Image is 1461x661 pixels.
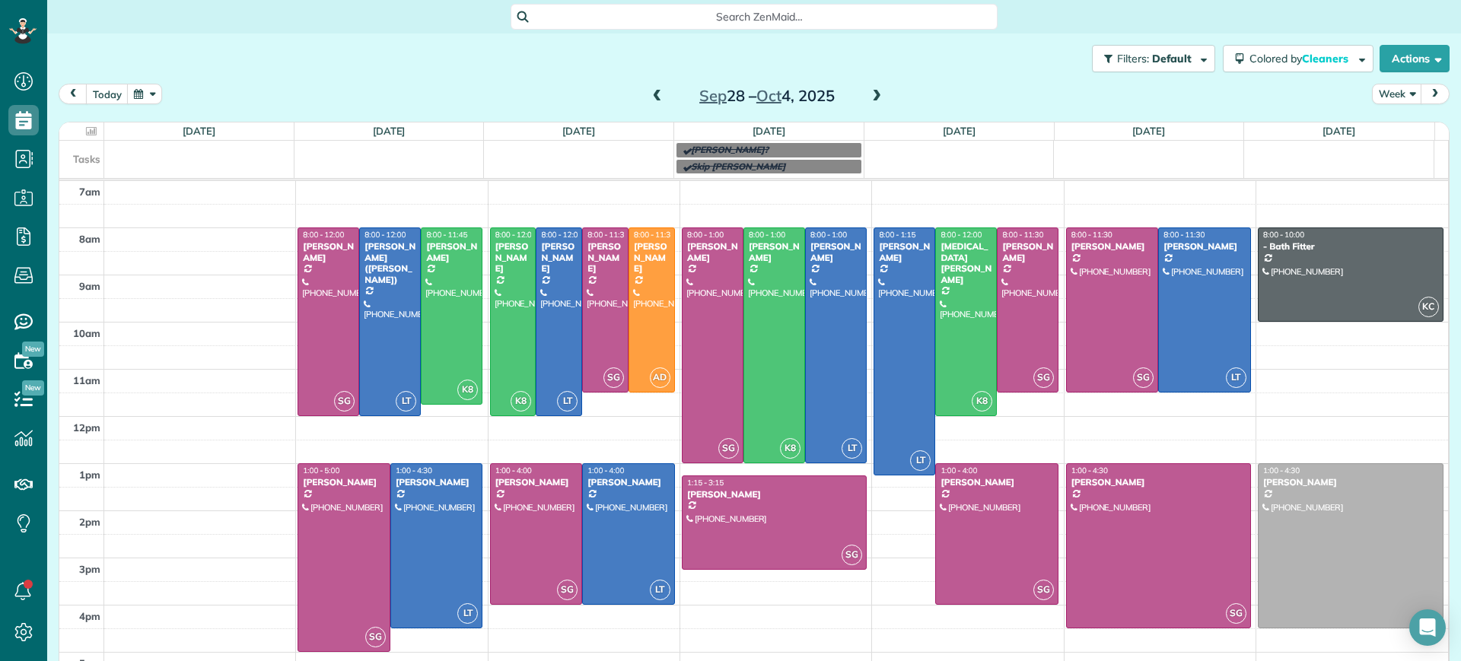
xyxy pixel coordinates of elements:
span: 8:00 - 11:30 [1002,230,1043,240]
span: K8 [457,380,478,400]
span: LT [842,438,862,459]
a: [DATE] [183,125,215,137]
span: 8:00 - 11:30 [634,230,675,240]
div: [PERSON_NAME] [495,477,578,488]
span: 1:00 - 4:00 [587,466,624,475]
span: 8:00 - 1:00 [749,230,785,240]
span: SG [365,627,386,647]
span: 8:00 - 12:00 [541,230,582,240]
span: 1:00 - 5:00 [303,466,339,475]
div: [PERSON_NAME] [425,241,478,263]
span: 1:00 - 4:30 [396,466,432,475]
span: LT [910,450,931,471]
div: [PERSON_NAME] [395,477,479,488]
span: LT [1226,367,1246,388]
button: today [86,84,129,104]
button: Filters: Default [1092,45,1215,72]
span: 8:00 - 12:00 [495,230,536,240]
span: 8:00 - 1:15 [879,230,915,240]
span: Sep [699,86,727,105]
div: Open Intercom Messenger [1409,609,1446,646]
span: K8 [972,391,992,412]
span: 8:00 - 11:30 [587,230,629,240]
span: SG [842,545,862,565]
a: Filters: Default [1084,45,1215,72]
span: 11am [73,374,100,386]
div: [PERSON_NAME] [587,241,624,274]
div: [PERSON_NAME] [495,241,532,274]
div: [PERSON_NAME] [686,241,739,263]
div: - Bath Fitter [1262,241,1439,252]
span: SG [1033,367,1054,388]
div: [PERSON_NAME] [1071,477,1246,488]
span: SG [1133,367,1154,388]
span: LT [457,603,478,624]
span: New [22,380,44,396]
div: [PERSON_NAME] [302,241,355,263]
span: Colored by [1249,52,1354,65]
div: [PERSON_NAME] [540,241,578,274]
span: 8:00 - 12:00 [303,230,344,240]
span: SG [557,580,578,600]
span: 8:00 - 1:00 [687,230,724,240]
span: New [22,342,44,357]
h2: 28 – 4, 2025 [672,87,862,104]
span: SG [334,391,355,412]
span: 1:00 - 4:00 [941,466,977,475]
div: [MEDICAL_DATA][PERSON_NAME] [940,241,992,285]
a: [DATE] [562,125,595,137]
span: LT [396,391,416,412]
div: [PERSON_NAME] [878,241,931,263]
a: [DATE] [943,125,976,137]
div: [PERSON_NAME] [1262,477,1439,488]
span: Skip [PERSON_NAME] [691,160,785,172]
span: 8:00 - 12:00 [364,230,406,240]
span: 8:00 - 11:30 [1163,230,1205,240]
span: Filters: [1117,52,1149,65]
span: SG [1226,603,1246,624]
span: SG [1033,580,1054,600]
div: [PERSON_NAME] [633,241,670,274]
a: [DATE] [1132,125,1165,137]
span: 8am [79,233,100,245]
a: [DATE] [1323,125,1355,137]
span: 8:00 - 11:30 [1071,230,1112,240]
span: SG [718,438,739,459]
span: Default [1152,52,1192,65]
div: [PERSON_NAME] [1001,241,1054,263]
span: 1:00 - 4:30 [1263,466,1300,475]
button: prev [59,84,88,104]
span: KC [1418,297,1439,317]
div: [PERSON_NAME] [748,241,801,263]
span: Oct [756,86,781,105]
button: Actions [1380,45,1450,72]
button: Week [1372,84,1422,104]
span: SG [603,367,624,388]
span: [PERSON_NAME]? [691,144,769,155]
div: [PERSON_NAME] [1163,241,1246,252]
span: 3pm [79,563,100,575]
button: next [1421,84,1450,104]
div: [PERSON_NAME] [940,477,1054,488]
div: [PERSON_NAME] [686,489,862,500]
div: [PERSON_NAME] [1071,241,1154,252]
span: AD [650,367,670,388]
span: 4pm [79,610,100,622]
span: 2pm [79,516,100,528]
div: [PERSON_NAME] [810,241,862,263]
span: K8 [511,391,531,412]
span: 1:00 - 4:30 [1071,466,1108,475]
div: [PERSON_NAME] [587,477,670,488]
span: Cleaners [1302,52,1351,65]
span: 8:00 - 10:00 [1263,230,1304,240]
span: 12pm [73,421,100,434]
span: 8:00 - 11:45 [426,230,467,240]
span: 8:00 - 1:00 [810,230,847,240]
span: LT [650,580,670,600]
span: 10am [73,327,100,339]
span: 8:00 - 12:00 [941,230,982,240]
span: K8 [780,438,801,459]
a: [DATE] [753,125,785,137]
span: 9am [79,280,100,292]
span: 1pm [79,469,100,481]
